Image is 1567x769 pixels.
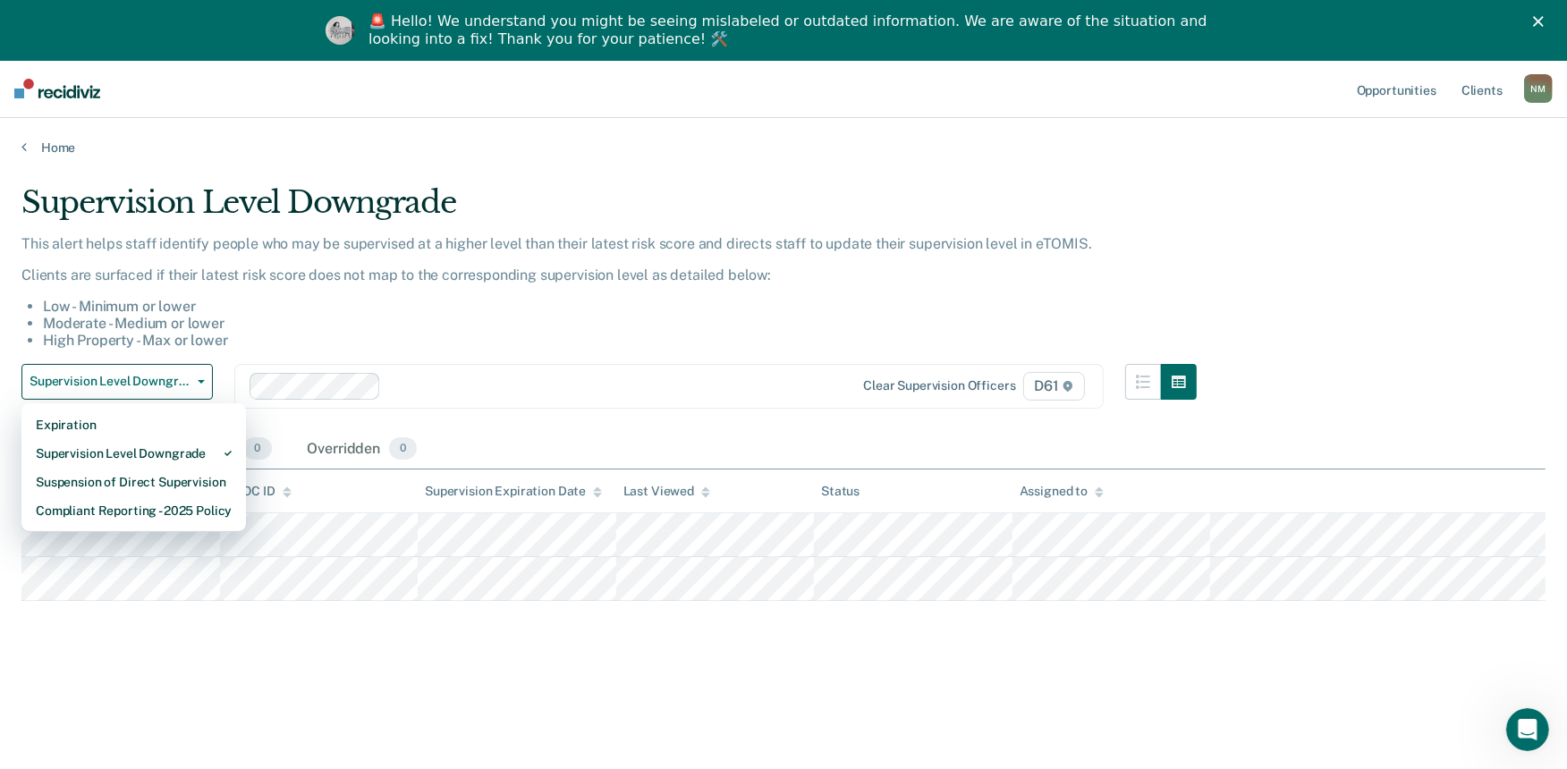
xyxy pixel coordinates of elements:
span: Supervision Level Downgrade [30,374,191,389]
p: This alert helps staff identify people who may be supervised at a higher level than their latest ... [21,235,1197,252]
div: TDOC ID [227,484,292,499]
div: Suspension of Direct Supervision [36,468,232,496]
div: N M [1524,74,1553,103]
li: High Property - Max or lower [43,332,1197,349]
div: Supervision Level Downgrade [36,439,232,468]
a: Home [21,139,1546,156]
div: Close [1533,16,1551,27]
li: Moderate - Medium or lower [43,315,1197,332]
span: 0 [389,437,417,461]
div: Status [821,484,860,499]
a: Clients [1458,60,1506,117]
div: Clear supervision officers [863,378,1015,393]
div: Supervision Level Downgrade [21,184,1197,235]
span: 0 [243,437,271,461]
a: Opportunities [1353,60,1440,117]
div: Overridden0 [304,430,421,469]
div: Last Viewed [623,484,710,499]
div: Compliant Reporting - 2025 Policy [36,496,232,525]
iframe: Intercom live chat [1506,708,1549,751]
div: Supervision Expiration Date [425,484,602,499]
span: D61 [1023,372,1085,401]
div: 🚨 Hello! We understand you might be seeing mislabeled or outdated information. We are aware of th... [368,13,1213,48]
div: Assigned to [1020,484,1104,499]
button: Supervision Level Downgrade [21,364,213,400]
img: Recidiviz [14,79,100,98]
p: Clients are surfaced if their latest risk score does not map to the corresponding supervision lev... [21,266,1197,283]
li: Low - Minimum or lower [43,298,1197,315]
button: NM [1524,74,1553,103]
img: Profile image for Kim [326,16,354,45]
div: Expiration [36,410,232,439]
